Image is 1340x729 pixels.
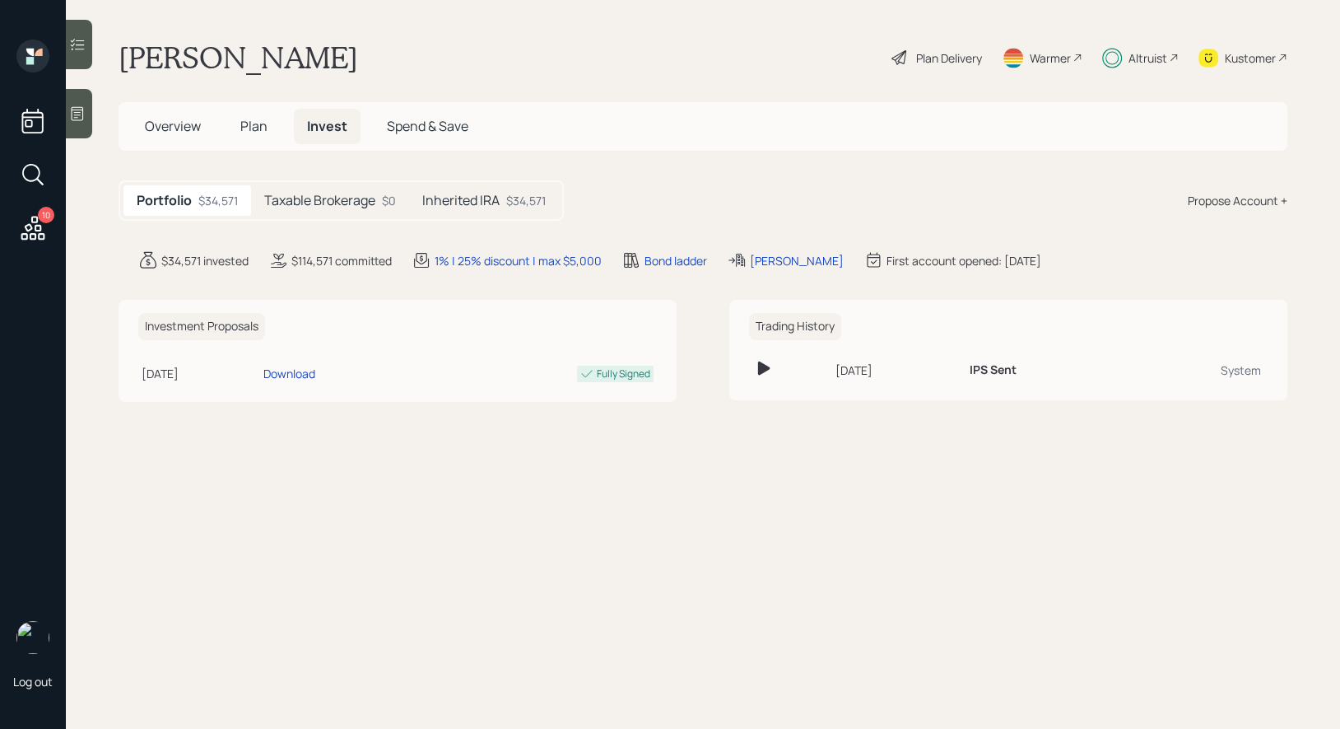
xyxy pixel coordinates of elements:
div: Bond ladder [644,252,707,269]
div: Log out [13,674,53,689]
div: [PERSON_NAME] [750,252,844,269]
div: 1% | 25% discount | max $5,000 [435,252,602,269]
h6: Trading History [749,313,841,340]
h5: Portfolio [137,193,192,208]
span: Spend & Save [387,117,468,135]
div: Propose Account + [1188,192,1287,209]
div: $34,571 [506,192,546,209]
div: $0 [382,192,396,209]
h6: IPS Sent [970,363,1017,377]
div: 10 [38,207,54,223]
span: Plan [240,117,268,135]
div: $34,571 invested [161,252,249,269]
div: Plan Delivery [916,49,982,67]
div: System [1131,362,1261,379]
h6: Investment Proposals [138,313,265,340]
span: Overview [145,117,201,135]
div: $34,571 [198,192,238,209]
div: Warmer [1030,49,1071,67]
div: [DATE] [835,362,957,379]
div: First account opened: [DATE] [886,252,1041,269]
div: Altruist [1128,49,1167,67]
span: Invest [307,117,347,135]
h1: [PERSON_NAME] [119,40,358,76]
div: $114,571 committed [291,252,392,269]
h5: Taxable Brokerage [264,193,375,208]
div: [DATE] [142,365,257,382]
img: treva-nostdahl-headshot.png [16,621,49,654]
div: Fully Signed [597,367,650,381]
div: Download [263,365,315,382]
h5: Inherited IRA [422,193,500,208]
div: Kustomer [1225,49,1276,67]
